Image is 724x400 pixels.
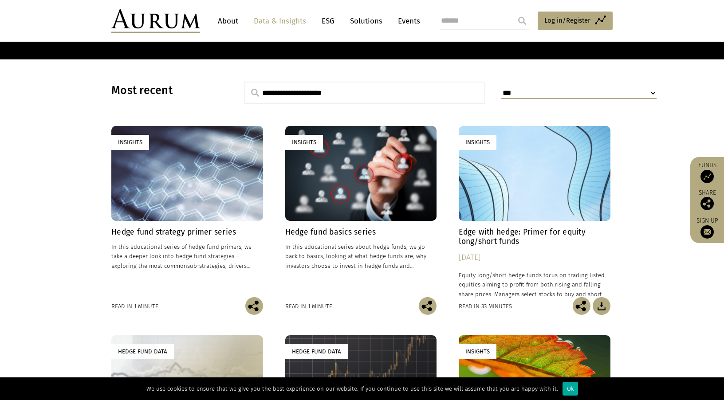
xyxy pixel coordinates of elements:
p: In this educational series of hedge fund primers, we take a deeper look into hedge fund strategie... [111,242,263,270]
img: Share this post [245,297,263,315]
h3: Most recent [111,84,222,97]
h4: Hedge fund strategy primer series [111,227,263,237]
div: Insights [285,135,323,149]
a: Insights Hedge fund basics series In this educational series about hedge funds, we go back to bas... [285,126,437,297]
a: Insights Edge with hedge: Primer for equity long/short funds [DATE] Equity long/short hedge funds... [459,126,610,297]
div: Hedge Fund Data [111,344,174,359]
img: Aurum [111,9,200,33]
a: ESG [317,13,339,29]
div: Share [695,190,720,210]
span: sub-strategies [187,263,225,269]
div: [DATE] [459,251,610,264]
a: Solutions [346,13,387,29]
div: Insights [111,135,149,149]
img: Share this post [419,297,437,315]
div: Insights [459,135,496,149]
h4: Edge with hedge: Primer for equity long/short funds [459,227,610,246]
a: Sign up [695,217,720,239]
div: Ok [563,382,578,396]
img: Access Funds [700,170,714,183]
a: Log in/Register [538,12,613,30]
span: Log in/Register [544,15,590,26]
div: Insights [459,344,496,359]
div: Read in 33 minutes [459,302,512,311]
img: search.svg [251,89,259,97]
input: Submit [513,12,531,30]
a: Insights Hedge fund strategy primer series In this educational series of hedge fund primers, we t... [111,126,263,297]
p: Equity long/short hedge funds focus on trading listed equities aiming to profit from both rising ... [459,271,610,298]
img: Share this post [573,297,590,315]
img: Download Article [593,297,610,315]
a: Events [393,13,420,29]
a: Data & Insights [249,13,311,29]
img: Sign up to our newsletter [700,225,714,239]
a: About [213,13,243,29]
img: Share this post [700,197,714,210]
h4: Hedge fund basics series [285,227,437,237]
div: Read in 1 minute [285,302,332,311]
div: Hedge Fund Data [285,344,348,359]
div: Read in 1 minute [111,302,158,311]
a: Funds [695,161,720,183]
p: In this educational series about hedge funds, we go back to basics, looking at what hedge funds a... [285,242,437,270]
